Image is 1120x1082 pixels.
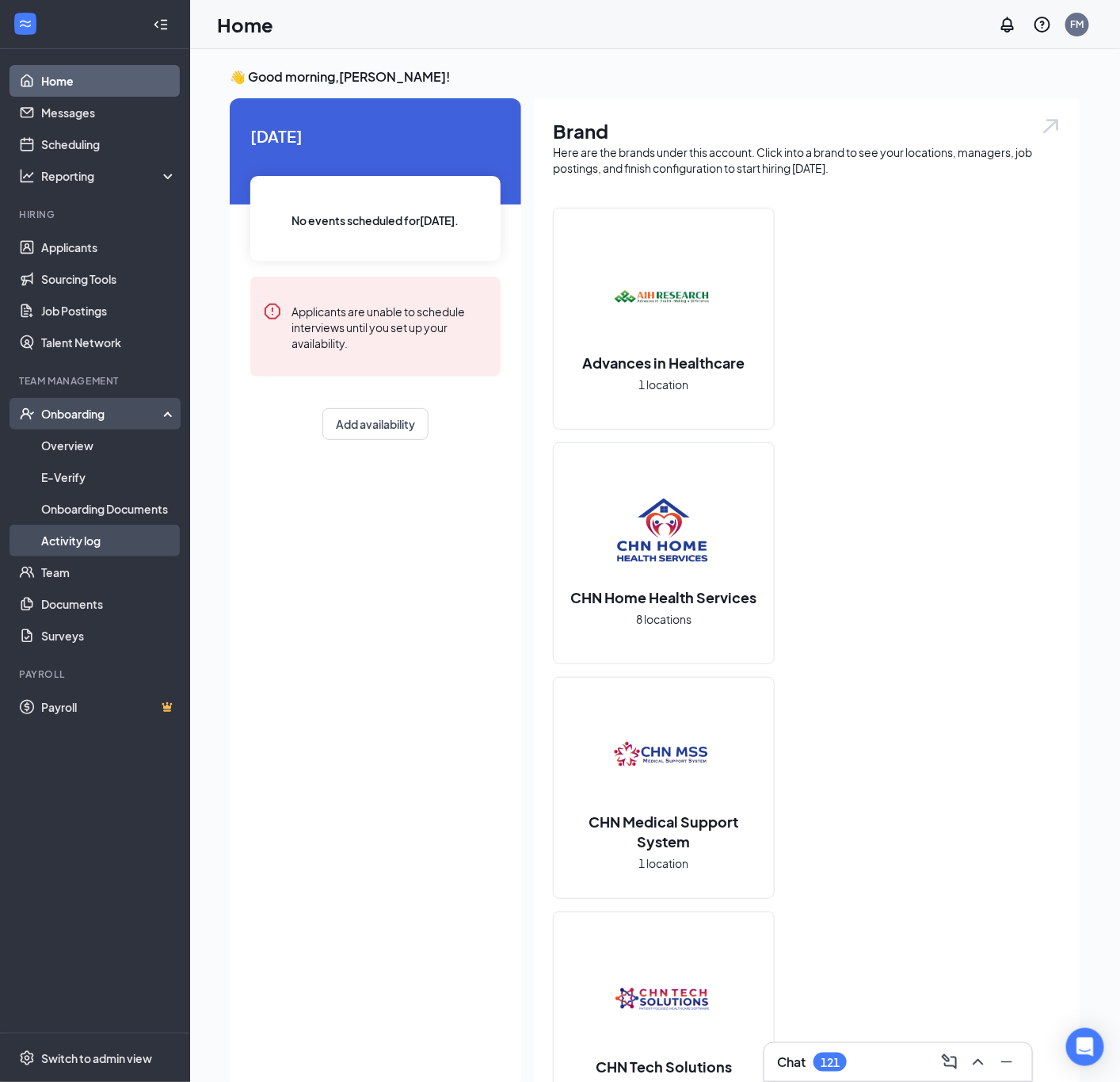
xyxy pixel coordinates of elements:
div: Open Intercom Messenger [1066,1028,1104,1066]
h3: Chat [777,1053,806,1071]
div: Switch to admin view [41,1050,152,1066]
a: Team [41,556,177,588]
div: Applicants are unable to schedule interviews until you set up your availability. [291,302,488,351]
img: CHN Medical Support System [613,704,714,805]
h1: Home [217,11,273,38]
span: 8 locations [636,610,691,628]
img: Advances in Healthcare [613,245,714,346]
a: E-Verify [41,461,177,493]
svg: WorkstreamLogo [17,16,33,32]
a: Applicants [41,231,177,263]
div: Hiring [19,208,173,221]
h3: 👋 Good morning, [PERSON_NAME] ! [230,68,1080,86]
span: No events scheduled for [DATE] . [292,212,459,229]
img: open.6027fd2a22e1237b5b06.svg [1041,117,1061,136]
a: PayrollCrown [41,691,177,723]
svg: Error [263,302,282,321]
svg: Minimize [997,1053,1016,1072]
a: Home [41,65,177,97]
svg: Settings [19,1050,35,1066]
a: Onboarding Documents [41,493,177,525]
a: Messages [41,97,177,128]
div: Onboarding [41,406,163,422]
svg: UserCheck [19,406,35,422]
svg: Analysis [19,168,35,184]
a: Surveys [41,620,177,652]
h2: Advances in Healthcare [567,353,761,373]
img: CHN Home Health Services [613,480,714,581]
div: FM [1071,17,1084,31]
div: Reporting [41,168,177,184]
div: 121 [821,1056,840,1069]
img: CHN Tech Solutions [613,949,714,1050]
a: Documents [41,588,177,620]
span: [DATE] [250,124,501,148]
div: Here are the brands under this account. Click into a brand to see your locations, managers, job p... [553,144,1061,176]
a: Scheduling [41,128,177,160]
h2: CHN Medical Support System [554,812,774,851]
svg: ComposeMessage [940,1053,959,1072]
h2: CHN Home Health Services [555,587,773,607]
a: Job Postings [41,295,177,327]
svg: QuestionInfo [1033,15,1052,34]
button: Add availability [322,408,429,440]
a: Sourcing Tools [41,263,177,295]
h1: Brand [553,117,1061,144]
a: Activity log [41,525,177,556]
svg: Notifications [998,15,1017,34]
div: Team Management [19,374,173,388]
span: 1 location [639,376,689,393]
button: Minimize [994,1050,1019,1075]
svg: ChevronUp [969,1053,988,1072]
a: Talent Network [41,327,177,358]
a: Overview [41,430,177,461]
span: 1 location [639,855,689,872]
h2: CHN Tech Solutions [580,1057,748,1076]
svg: Collapse [153,17,169,32]
button: ChevronUp [966,1050,991,1075]
div: Payroll [19,667,173,681]
button: ComposeMessage [937,1050,962,1075]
